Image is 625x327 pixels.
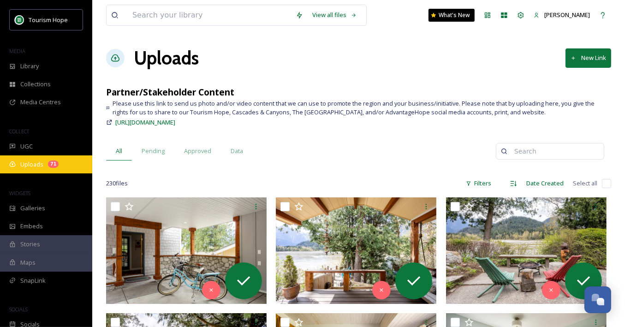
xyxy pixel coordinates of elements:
span: WIDGETS [9,190,30,196]
span: Tourism Hope [29,16,68,24]
span: Library [20,62,39,71]
img: ext_1757529364.713873_riverfrontcottage.hope@gmail.com-View 2.PNG [446,197,607,304]
span: SOCIALS [9,306,28,313]
span: Uploads [20,160,43,169]
span: Data [231,147,243,155]
img: logo.png [15,15,24,24]
span: [PERSON_NAME] [544,11,590,19]
a: What's New [429,9,475,22]
span: Media Centres [20,98,61,107]
span: MEDIA [9,48,25,54]
input: Search [510,142,599,161]
span: Pending [142,147,165,155]
span: Stories [20,240,40,249]
div: 71 [48,161,59,168]
button: New Link [565,48,611,67]
span: Maps [20,258,36,267]
img: ext_1757529366.213928_riverfrontcottage.hope@gmail.com-Bikes.PNG [106,197,267,304]
span: Collections [20,80,51,89]
div: Filters [461,174,496,192]
span: Please use this link to send us photo and/or video content that we can use to promote the region ... [113,99,611,117]
a: View all files [308,6,362,24]
span: Galleries [20,204,45,213]
a: [PERSON_NAME] [529,6,595,24]
span: UGC [20,142,33,151]
span: SnapLink [20,276,46,285]
button: Open Chat [584,286,611,313]
input: Search your library [128,5,291,25]
a: [URL][DOMAIN_NAME] [115,117,175,128]
span: Embeds [20,222,43,231]
div: Date Created [522,174,568,192]
span: Select all [573,179,597,188]
img: ext_1757529365.727957_riverfrontcottage.hope@gmail.com-View 4.PNG [276,197,436,304]
strong: Partner/Stakeholder Content [106,86,234,98]
span: Approved [184,147,211,155]
span: COLLECT [9,128,29,135]
span: [URL][DOMAIN_NAME] [115,118,175,126]
span: 230 file s [106,179,128,188]
span: All [116,147,122,155]
a: Uploads [134,44,199,72]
